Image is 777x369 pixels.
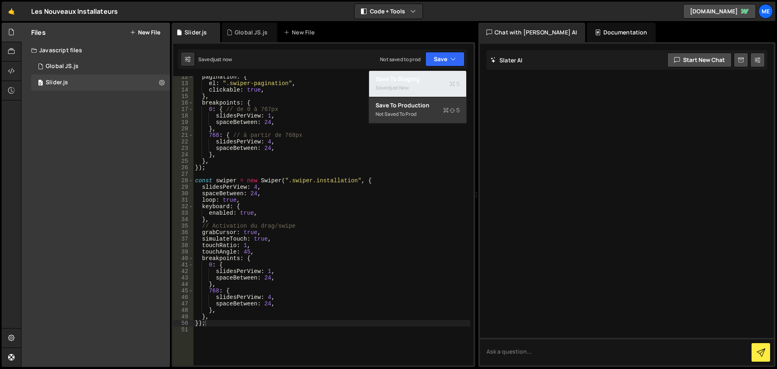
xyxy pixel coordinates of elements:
[185,28,207,36] div: Slider.js
[173,223,193,229] div: 35
[173,190,193,197] div: 30
[443,106,460,114] span: S
[235,28,267,36] div: Global JS.js
[2,2,21,21] a: 🤙
[213,56,232,63] div: just now
[173,145,193,151] div: 23
[173,262,193,268] div: 41
[173,203,193,210] div: 32
[376,83,460,93] div: Saved
[173,320,193,326] div: 50
[425,52,465,66] button: Save
[173,314,193,320] div: 49
[173,132,193,139] div: 21
[478,23,585,42] div: Chat with [PERSON_NAME] AI
[198,56,232,63] div: Saved
[369,97,466,124] button: Save to ProductionS Not saved to prod
[173,281,193,288] div: 44
[173,93,193,100] div: 15
[173,119,193,126] div: 19
[46,63,79,70] div: Global JS.js
[173,87,193,93] div: 14
[173,288,193,294] div: 45
[173,294,193,301] div: 46
[130,29,160,36] button: New File
[376,75,460,83] div: Save to Staging
[38,80,43,87] span: 0
[173,197,193,203] div: 31
[173,100,193,106] div: 16
[380,56,420,63] div: Not saved to prod
[173,236,193,242] div: 37
[173,307,193,314] div: 48
[390,84,409,91] div: just now
[31,28,46,37] h2: Files
[173,171,193,177] div: 27
[173,210,193,216] div: 33
[173,326,193,333] div: 51
[173,80,193,87] div: 13
[355,4,422,19] button: Code + Tools
[173,106,193,113] div: 17
[173,275,193,281] div: 43
[667,53,732,67] button: Start new chat
[173,249,193,255] div: 39
[173,216,193,223] div: 34
[369,71,466,97] button: Save to StagingS Savedjust now
[31,58,170,75] div: 17208/47595.js
[450,80,460,88] span: S
[758,4,773,19] a: Me
[31,75,170,91] div: 17208/47596.js
[21,42,170,58] div: Javascript files
[31,6,118,16] div: Les Nouveaux Installateurs
[173,229,193,236] div: 36
[173,126,193,132] div: 20
[173,139,193,145] div: 22
[173,113,193,119] div: 18
[173,158,193,164] div: 25
[490,56,523,64] h2: Slater AI
[173,177,193,184] div: 28
[173,268,193,275] div: 42
[173,184,193,190] div: 29
[284,28,318,36] div: New File
[46,79,68,86] div: Slider.js
[173,301,193,307] div: 47
[376,101,460,109] div: Save to Production
[173,164,193,171] div: 26
[173,255,193,262] div: 40
[587,23,655,42] div: Documentation
[173,74,193,80] div: 12
[376,109,460,119] div: Not saved to prod
[173,242,193,249] div: 38
[173,151,193,158] div: 24
[683,4,756,19] a: [DOMAIN_NAME]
